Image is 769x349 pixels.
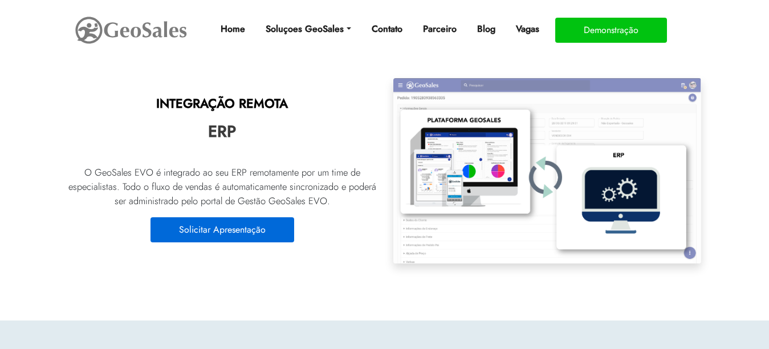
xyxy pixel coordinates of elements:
[418,18,461,40] a: Parceiro
[511,18,544,40] a: Vagas
[68,165,376,208] p: O GeoSales EVO é integrado ao seu ERP remotamente por um time de especialistas. Todo o fluxo de v...
[555,18,667,43] button: Demonstração
[74,14,188,46] img: GeoSales
[150,217,294,242] button: Solicitar Apresentação
[473,18,500,40] a: Blog
[261,18,355,40] a: Soluçoes GeoSales
[68,120,376,144] p: ERP
[68,96,376,116] h2: INTEGRAÇÃO REMOTA
[216,18,250,40] a: Home
[393,78,701,263] img: GeoSales + ERP
[367,18,407,40] a: Contato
